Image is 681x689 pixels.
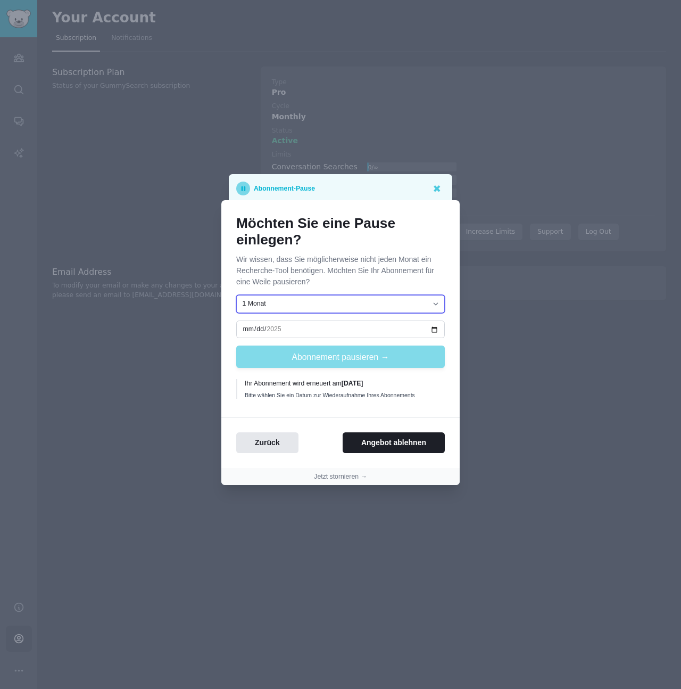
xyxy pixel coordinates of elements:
div: Ihr Abonnement wird erneuert am [245,379,437,389]
p: Abonnement-Pause [254,182,315,195]
div: Bitte wählen Sie ein Datum zur Wiederaufnahme Ihres Abonnements [245,391,437,399]
button: Angebot ablehnen [343,432,445,453]
h1: Möchten Sie eine Pause einlegen? [236,215,445,249]
p: Wir wissen, dass Sie möglicherweise nicht jeden Monat ein Recherche-Tool benötigen. Möchten Sie I... [236,254,445,288]
button: Jetzt stornieren → [314,472,367,482]
button: Zurück [236,432,298,453]
b: [DATE] [342,380,363,387]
